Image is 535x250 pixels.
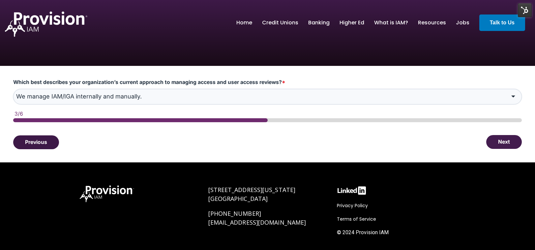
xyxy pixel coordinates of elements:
[13,118,522,122] div: page 3 of 6
[13,135,59,149] button: Previous
[15,111,522,117] div: 3/6
[374,17,408,28] a: What is IAM?
[13,79,282,85] span: Which best describes your organization’s current approach to managing access and user access revi...
[337,185,367,196] img: linkedin
[518,3,532,17] img: HubSpot Tools Menu Toggle
[486,135,522,149] button: Next
[5,12,87,37] img: ProvisionIAM-Logo-White
[308,17,330,28] a: Banking
[208,186,296,203] a: [STREET_ADDRESS][US_STATE][GEOGRAPHIC_DATA]
[418,17,446,28] a: Resources
[337,229,389,236] span: © 2024 Provision IAM
[236,17,252,28] a: Home
[490,20,515,25] strong: Talk to Us
[337,202,368,209] span: Privacy Policy
[337,202,456,240] div: Navigation Menu
[337,215,379,223] a: Terms of Service
[479,14,525,31] a: Talk to Us
[208,195,268,203] span: [GEOGRAPHIC_DATA]
[208,218,306,226] a: [EMAIL_ADDRESS][DOMAIN_NAME]
[80,185,134,202] img: ProvisionIAM-Logo-White@3x
[340,17,364,28] a: Higher Ed
[337,216,376,222] span: Terms of Service
[208,209,261,217] a: [PHONE_NUMBER]
[262,17,298,28] a: Credit Unions
[337,202,371,209] a: Privacy Policy
[208,186,296,194] span: [STREET_ADDRESS][US_STATE]
[456,17,469,28] a: Jobs
[231,12,474,33] nav: menu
